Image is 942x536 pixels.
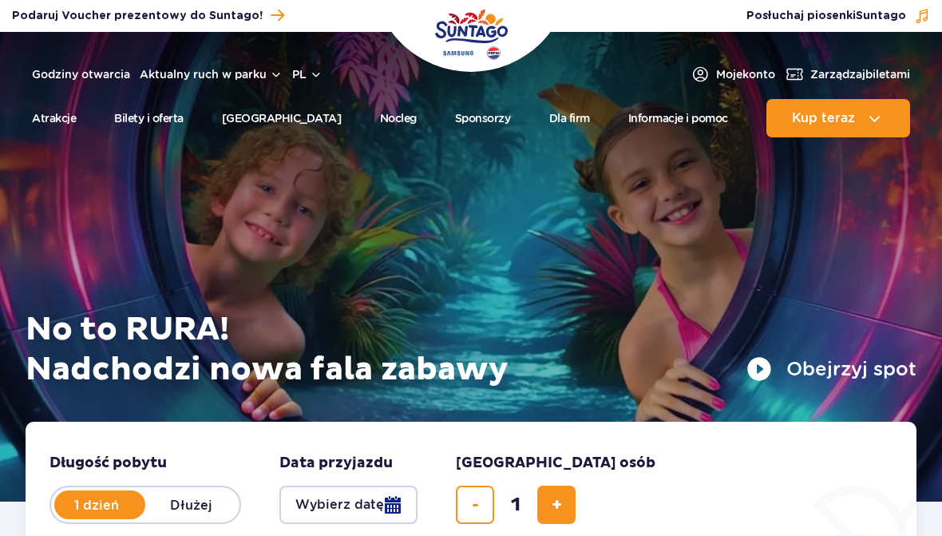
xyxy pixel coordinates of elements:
[456,454,655,473] span: [GEOGRAPHIC_DATA] osób
[746,8,906,24] span: Posłuchaj piosenki
[140,68,283,81] button: Aktualny ruch w parku
[628,99,728,137] a: Informacje i pomoc
[380,99,417,137] a: Nocleg
[746,356,916,382] button: Obejrzyj spot
[456,486,494,524] button: usuń bilet
[114,99,184,137] a: Bilety i oferta
[51,488,142,522] label: 1 dzień
[746,8,930,24] button: Posłuchaj piosenkiSuntago
[222,99,342,137] a: [GEOGRAPHIC_DATA]
[856,10,906,22] span: Suntago
[26,310,916,390] h1: No to RURA! Nadchodzi nowa fala zabawy
[32,99,76,137] a: Atrakcje
[292,66,323,82] button: pl
[279,454,393,473] span: Data przyjazdu
[810,66,910,82] span: Zarządzaj biletami
[549,99,590,137] a: Dla firm
[12,5,284,26] a: Podaruj Voucher prezentowy do Suntago!
[766,99,910,137] button: Kup teraz
[792,111,855,125] span: Kup teraz
[785,65,910,84] a: Zarządzajbiletami
[497,486,535,524] input: liczba biletów
[12,8,263,24] span: Podaruj Voucher prezentowy do Suntago!
[32,66,130,82] a: Godziny otwarcia
[279,486,418,524] button: Wybierz datę
[49,454,167,473] span: Długość pobytu
[716,66,775,82] span: Moje konto
[537,486,576,524] button: dodaj bilet
[145,488,236,522] label: Dłużej
[691,65,775,84] a: Mojekonto
[455,99,511,137] a: Sponsorzy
